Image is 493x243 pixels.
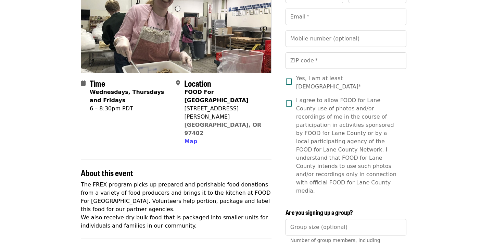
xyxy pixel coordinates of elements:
[90,77,105,89] span: Time
[184,122,261,136] a: [GEOGRAPHIC_DATA], OR 97402
[286,31,406,47] input: Mobile number (optional)
[296,96,401,195] span: I agree to allow FOOD for Lane County use of photos and/or recordings of me in the course of part...
[184,105,266,121] div: [STREET_ADDRESS][PERSON_NAME]
[81,181,271,230] p: The FREX program picks up prepared and perishable food donations from a variety of food producers...
[184,77,211,89] span: Location
[184,137,197,146] button: Map
[90,105,170,113] div: 6 – 8:30pm PDT
[81,80,86,86] i: calendar icon
[184,89,248,104] strong: FOOD For [GEOGRAPHIC_DATA]
[286,9,406,25] input: Email
[286,208,353,217] span: Are you signing up a group?
[184,138,197,145] span: Map
[286,52,406,69] input: ZIP code
[176,80,180,86] i: map-marker-alt icon
[296,74,401,91] span: Yes, I am at least [DEMOGRAPHIC_DATA]*
[81,167,133,179] span: About this event
[90,89,164,104] strong: Wednesdays, Thursdays and Fridays
[286,219,406,235] input: [object Object]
